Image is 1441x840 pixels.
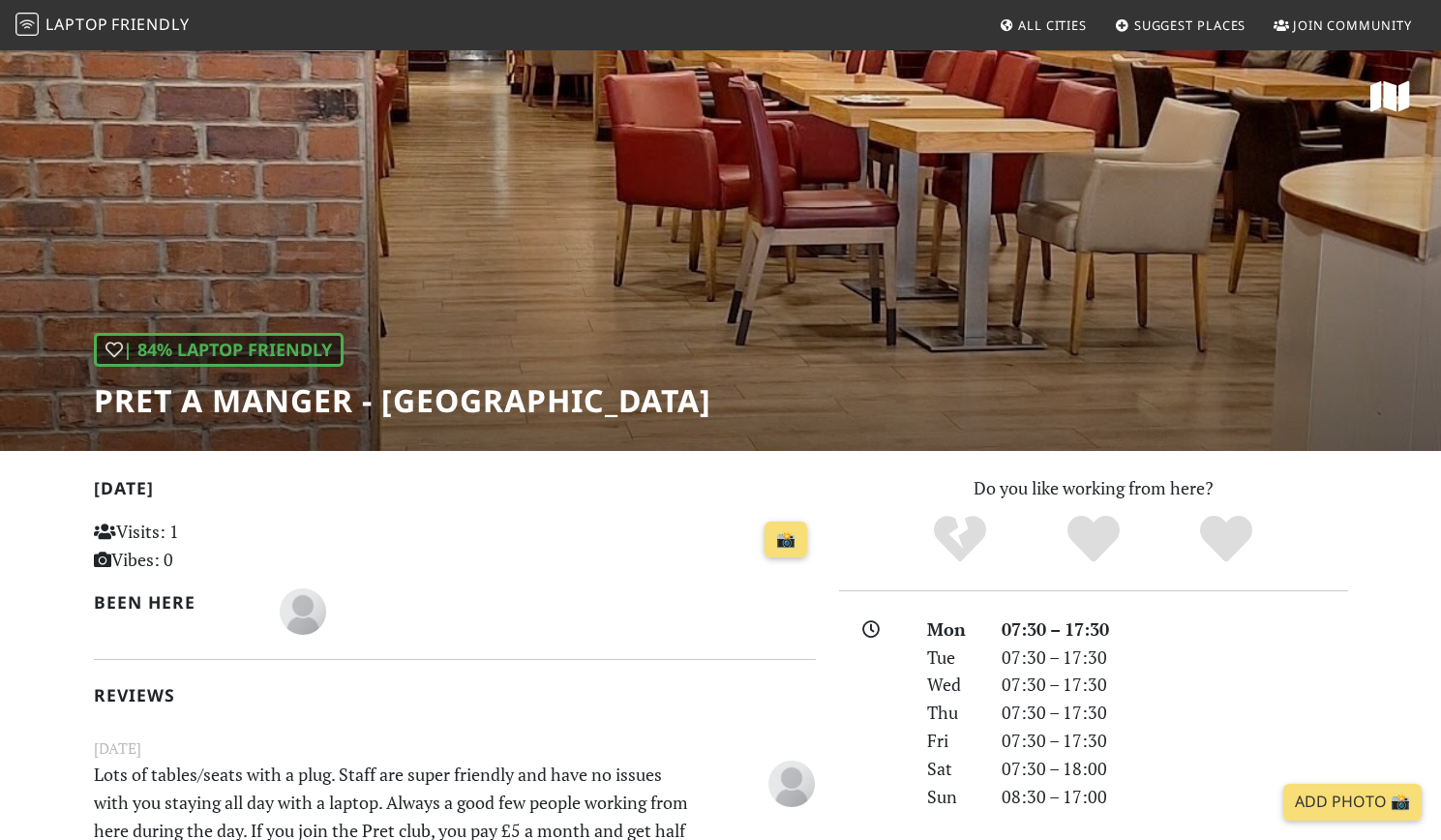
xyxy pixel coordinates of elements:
div: Tue [916,644,989,672]
a: LaptopFriendly LaptopFriendly [15,9,190,43]
div: 07:30 – 17:30 [990,727,1360,755]
img: blank-535327c66bd565773addf3077783bbfce4b00ec00e9fd257753287c682c7fa38.png [280,588,326,635]
div: 07:30 – 17:30 [990,615,1360,644]
div: No [893,513,1027,566]
span: All Cities [1018,16,1087,34]
img: blank-535327c66bd565773addf3077783bbfce4b00ec00e9fd257753287c682c7fa38.png [768,761,815,807]
div: Fri [916,727,989,755]
div: 07:30 – 18:00 [990,755,1360,783]
div: | 84% Laptop Friendly [94,333,344,367]
a: All Cities [991,8,1095,43]
a: Suggest Places [1107,8,1254,43]
span: Suggest Places [1134,16,1246,34]
div: Sat [916,755,989,783]
h2: Been here [94,592,257,613]
span: M W [768,769,815,793]
div: 07:30 – 17:30 [990,671,1360,699]
img: LaptopFriendly [15,13,39,36]
span: Friendly [111,14,189,35]
h2: [DATE] [94,478,816,506]
div: Wed [916,671,989,699]
a: 📸 [765,522,807,558]
a: Join Community [1266,8,1420,43]
div: Mon [916,615,989,644]
div: 07:30 – 17:30 [990,699,1360,727]
div: Definitely! [1159,513,1293,566]
small: [DATE] [82,736,827,761]
span: Join Community [1293,16,1412,34]
span: M W [280,598,326,621]
p: Visits: 1 Vibes: 0 [94,518,319,574]
a: Add Photo 📸 [1283,784,1422,821]
div: Thu [916,699,989,727]
div: Sun [916,783,989,811]
h2: Reviews [94,685,816,705]
div: 07:30 – 17:30 [990,644,1360,672]
span: Laptop [45,14,108,35]
h1: Pret A Manger - [GEOGRAPHIC_DATA] [94,382,711,419]
div: Yes [1027,513,1160,566]
div: 08:30 – 17:00 [990,783,1360,811]
p: Do you like working from here? [839,474,1348,502]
